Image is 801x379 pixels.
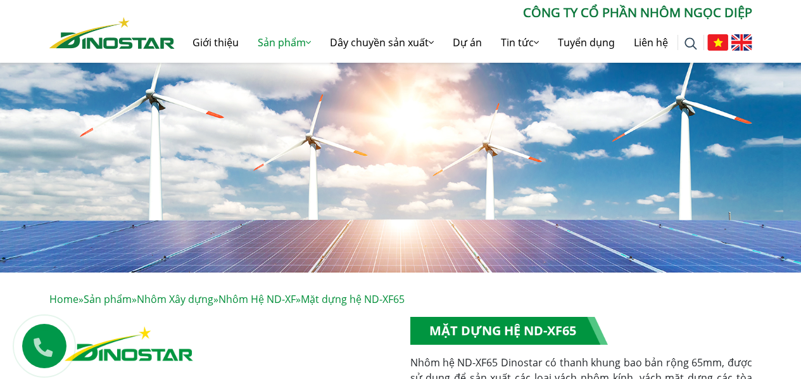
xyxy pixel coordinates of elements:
[49,292,79,306] a: Home
[684,37,697,50] img: search
[49,17,175,49] img: Nhôm Dinostar
[84,292,132,306] a: Sản phẩm
[731,34,752,51] img: English
[320,22,443,63] a: Dây chuyền sản xuất
[548,22,624,63] a: Tuyển dụng
[248,22,320,63] a: Sản phẩm
[175,3,752,22] p: CÔNG TY CỔ PHẦN NHÔM NGỌC DIỆP
[301,292,405,306] span: Mặt dựng hệ ND-XF65
[410,317,608,345] h1: Mặt dựng hệ ND-XF65
[183,22,248,63] a: Giới thiệu
[491,22,548,63] a: Tin tức
[707,34,728,51] img: Tiếng Việt
[218,292,296,306] a: Nhôm Hệ ND-XF
[49,292,405,306] span: » » » »
[443,22,491,63] a: Dự án
[137,292,213,306] a: Nhôm Xây dựng
[624,22,678,63] a: Liên hệ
